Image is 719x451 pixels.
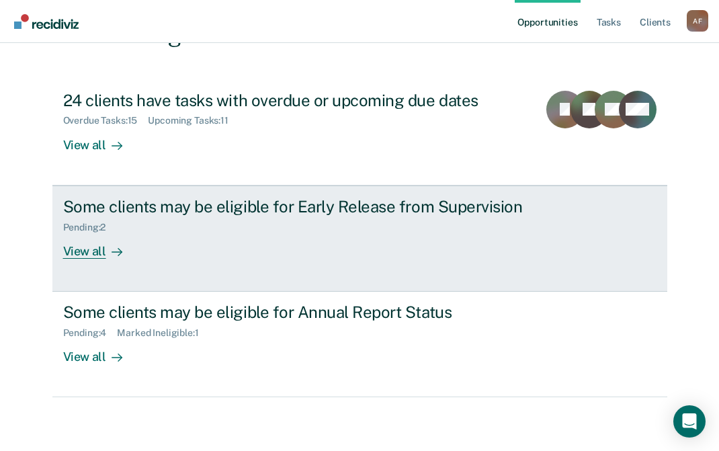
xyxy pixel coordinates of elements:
[63,115,149,126] div: Overdue Tasks : 15
[52,292,667,397] a: Some clients may be eligible for Annual Report StatusPending:4Marked Ineligible:1View all
[687,10,708,32] button: Profile dropdown button
[52,80,667,186] a: 24 clients have tasks with overdue or upcoming due datesOverdue Tasks:15Upcoming Tasks:11View all
[14,14,79,29] img: Recidiviz
[63,302,535,322] div: Some clients may be eligible for Annual Report Status
[63,91,527,110] div: 24 clients have tasks with overdue or upcoming due dates
[63,197,535,216] div: Some clients may be eligible for Early Release from Supervision
[63,126,138,153] div: View all
[52,186,667,292] a: Some clients may be eligible for Early Release from SupervisionPending:2View all
[63,327,118,339] div: Pending : 4
[63,222,117,233] div: Pending : 2
[673,405,706,438] div: Open Intercom Messenger
[148,115,239,126] div: Upcoming Tasks : 11
[687,10,708,32] div: A F
[63,233,138,259] div: View all
[117,327,209,339] div: Marked Ineligible : 1
[63,339,138,365] div: View all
